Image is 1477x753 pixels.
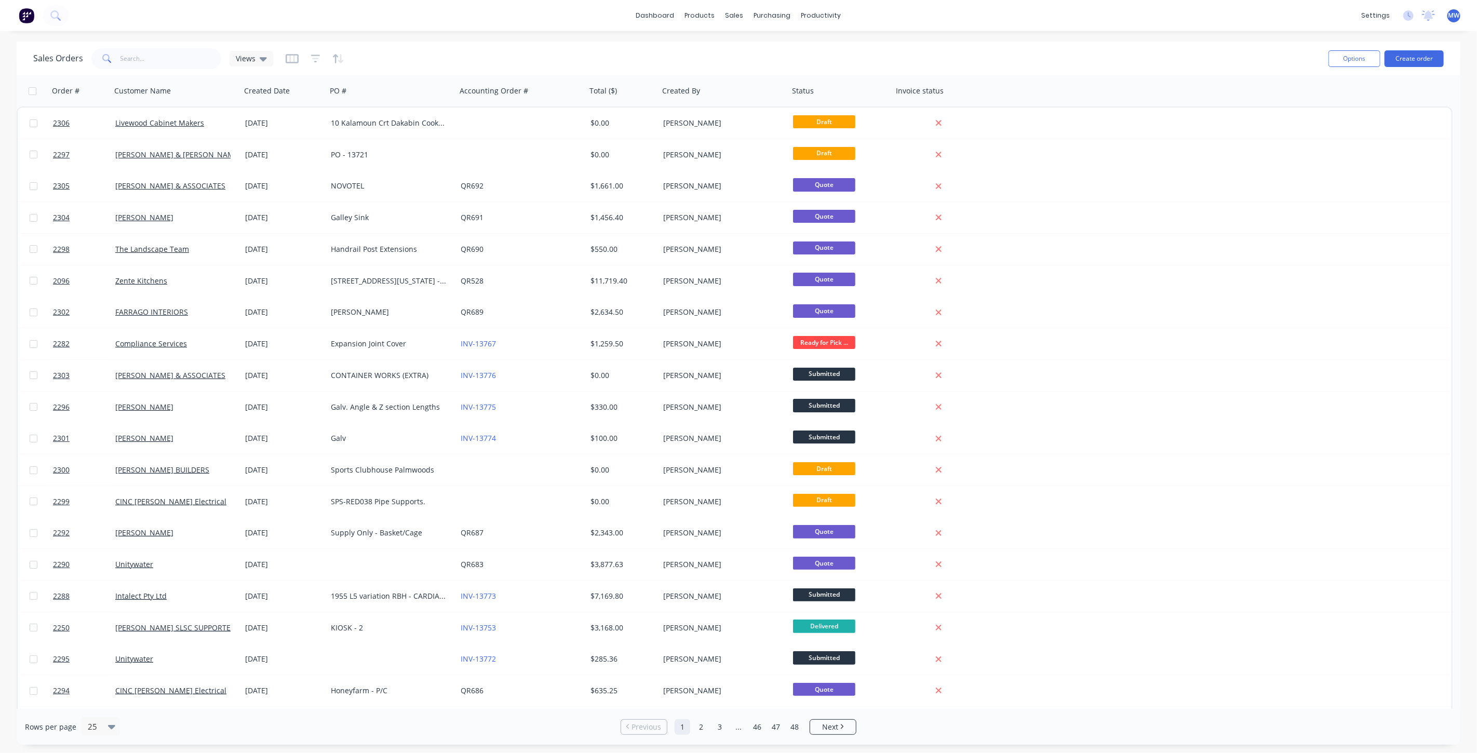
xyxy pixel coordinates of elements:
div: Sports Clubhouse Palmwoods [331,465,446,475]
div: [PERSON_NAME] [663,118,778,128]
a: 2296 [53,392,115,423]
span: Rows per page [25,722,76,732]
input: Search... [120,48,222,69]
div: [PERSON_NAME] [331,307,446,317]
a: INV-13767 [461,339,496,348]
span: 2304 [53,212,70,223]
a: INV-13772 [461,654,496,664]
div: [DATE] [245,118,323,128]
a: Page 46 [749,719,765,735]
a: Compliance Services [115,339,187,348]
a: 2295 [53,643,115,675]
span: Next [822,722,838,732]
div: [PERSON_NAME] [663,591,778,601]
span: 2300 [53,465,70,475]
div: [PERSON_NAME] [663,402,778,412]
div: $1,661.00 [590,181,652,191]
div: 10 Kalamoun Crt Dakabin Cooktop Wind Shroud [331,118,446,128]
div: [DATE] [245,528,323,538]
div: Status [792,86,814,96]
a: [PERSON_NAME] & ASSOCIATES [115,370,225,380]
div: Created Date [244,86,290,96]
span: 2288 [53,591,70,601]
a: QR686 [461,685,484,695]
ul: Pagination [616,719,861,735]
div: CONTAINER WORKS (EXTRA) [331,370,446,381]
a: Jump forward [731,719,746,735]
a: INV-13753 [461,623,496,633]
a: Page 48 [787,719,802,735]
div: $0.00 [590,370,652,381]
div: $550.00 [590,244,652,254]
div: $0.00 [590,118,652,128]
div: [DATE] [245,685,323,696]
div: $3,168.00 [590,623,652,633]
div: Accounting Order # [460,86,528,96]
a: [PERSON_NAME] [115,402,173,412]
a: 2288 [53,581,115,612]
a: 2297 [53,139,115,170]
div: Handrail Post Extensions [331,244,446,254]
a: [PERSON_NAME] BUILDERS [115,465,209,475]
div: KIOSK - 2 [331,623,446,633]
a: [PERSON_NAME] & [PERSON_NAME] Electrical [115,150,275,159]
a: 2300 [53,454,115,486]
div: [PERSON_NAME] [663,433,778,443]
img: Factory [19,8,34,23]
a: QR687 [461,528,484,537]
div: $3,877.63 [590,559,652,570]
a: 2294 [53,675,115,706]
a: Previous page [621,722,667,732]
span: Submitted [793,588,855,601]
div: PO # [330,86,346,96]
a: QR528 [461,276,484,286]
div: products [680,8,720,23]
div: [DATE] [245,623,323,633]
a: 2305 [53,170,115,201]
span: Quote [793,525,855,538]
div: [PERSON_NAME] [663,307,778,317]
a: 2290 [53,549,115,580]
div: sales [720,8,749,23]
div: $285.36 [590,654,652,664]
span: Delivered [793,620,855,633]
span: 2282 [53,339,70,349]
div: [STREET_ADDRESS][US_STATE] - Home View Builders [331,276,446,286]
span: Quote [793,178,855,191]
a: 2302 [53,297,115,328]
div: $330.00 [590,402,652,412]
div: [PERSON_NAME] [663,623,778,633]
div: Customer Name [114,86,171,96]
span: Draft [793,115,855,128]
div: [PERSON_NAME] [663,559,778,570]
a: CINC [PERSON_NAME] Electrical [115,496,226,506]
div: Expansion Joint Cover [331,339,446,349]
span: 2298 [53,244,70,254]
div: Invoice status [896,86,944,96]
div: NOVOTEL [331,181,446,191]
a: Livewood Cabinet Makers [115,118,204,128]
a: Unitywater [115,654,153,664]
a: 2225 [53,707,115,738]
a: Zente Kitchens [115,276,167,286]
div: [PERSON_NAME] [663,654,778,664]
span: Views [236,53,256,64]
div: [DATE] [245,402,323,412]
span: 2096 [53,276,70,286]
a: 2303 [53,360,115,391]
a: Page 1 is your current page [675,719,690,735]
span: Quote [793,304,855,317]
div: [PERSON_NAME] [663,496,778,507]
a: 2250 [53,612,115,643]
span: Quote [793,683,855,696]
h1: Sales Orders [33,53,83,63]
span: 2294 [53,685,70,696]
button: Options [1328,50,1380,67]
div: $100.00 [590,433,652,443]
a: INV-13775 [461,402,496,412]
div: Created By [662,86,700,96]
a: [PERSON_NAME] SLSC SUPPORTERS [115,623,239,633]
div: [DATE] [245,496,323,507]
div: $0.00 [590,465,652,475]
a: QR692 [461,181,484,191]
